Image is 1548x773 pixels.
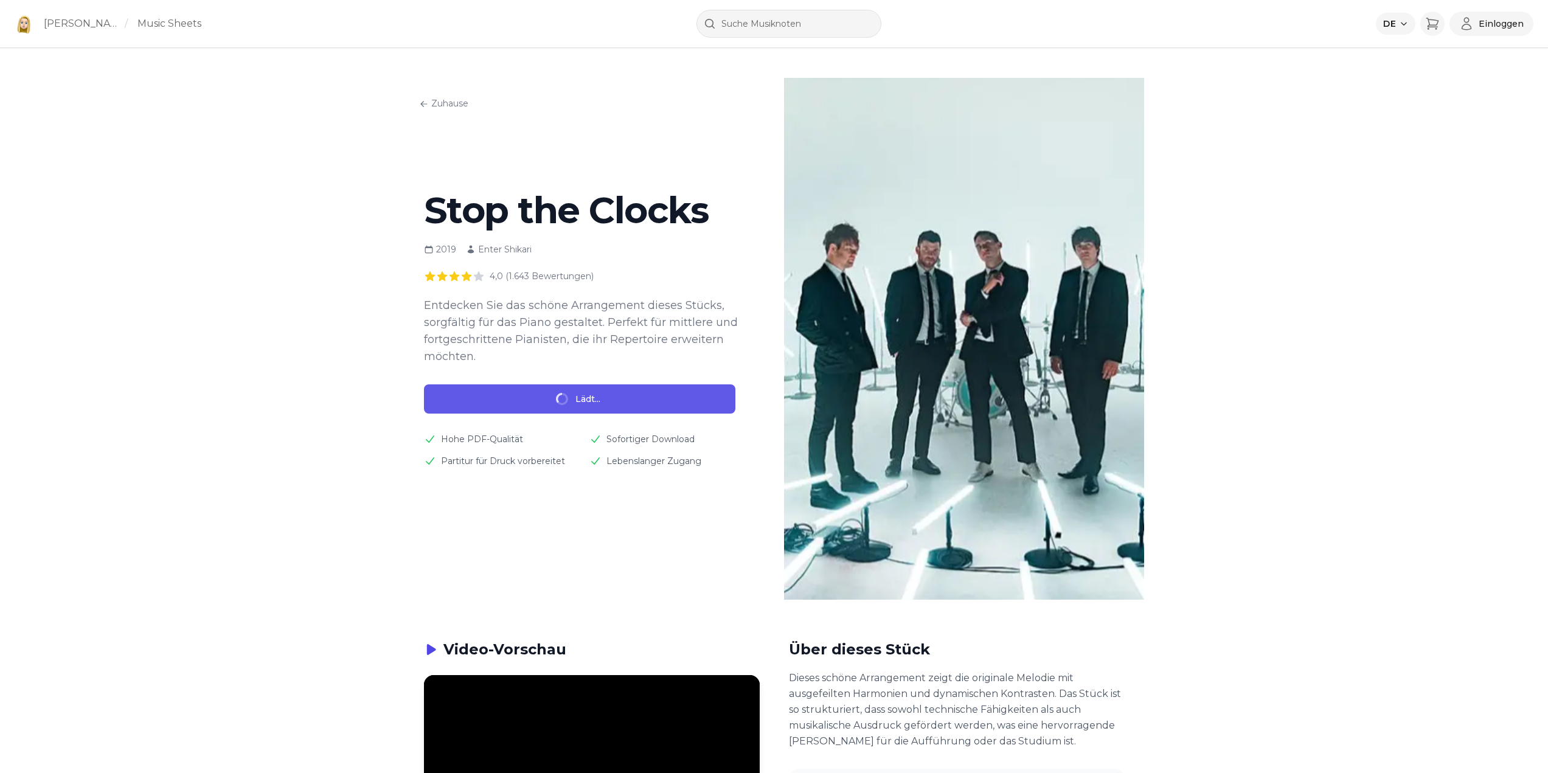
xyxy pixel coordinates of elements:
span: Einloggen [1479,18,1524,30]
div: Enter Shikari [466,243,532,255]
button: Select language [1376,13,1415,35]
a: [PERSON_NAME] [44,16,120,31]
button: Einloggen [1449,12,1533,36]
span: Sofortiger Download [606,433,695,445]
span: Lebenslanger Zugang [606,455,701,467]
a: Zuhause [415,94,472,113]
a: Music Sheets [137,16,201,31]
span: Stop the Clocks [424,188,709,232]
span: / [125,16,128,31]
h2: Über dieses Stück [789,639,1125,660]
p: Dieses schöne Arrangement zeigt die originale Melodie mit ausgefeilten Harmonien und dynamischen ... [789,670,1125,749]
input: Suche Musiknoten [696,10,881,38]
span: Partitur für Druck vorbereitet [441,455,565,467]
button: Lädt... [424,384,735,414]
nav: Global [404,78,765,124]
p: Entdecken Sie das schöne Arrangement dieses Stücks, sorgfältig für das Piano gestaltet. Perfekt f... [424,297,745,365]
span: Hohe PDF-Qualität [441,433,523,445]
span: DE [1383,18,1396,30]
p: 4,0 (1.643 Bewertungen) [490,270,594,282]
img: Stop the Clocks [784,78,1144,600]
div: 2019 [424,243,456,255]
h2: Video-Vorschau [443,639,566,660]
button: Warenkorb [1420,12,1445,36]
img: Kate Maystrova [15,14,34,33]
